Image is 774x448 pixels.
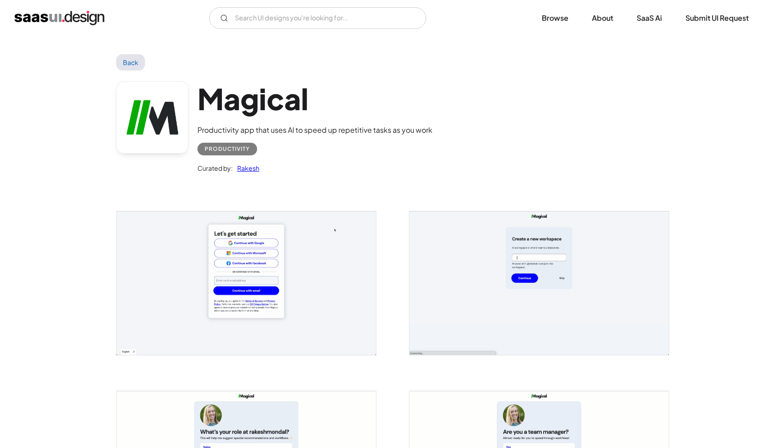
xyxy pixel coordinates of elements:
[675,8,760,28] a: Submit UI Request
[116,54,145,70] a: Back
[197,163,233,173] div: Curated by:
[209,7,426,29] input: Search UI designs you're looking for...
[14,11,104,25] a: home
[117,211,376,355] a: open lightbox
[409,211,669,355] a: open lightbox
[205,144,250,154] div: Productivity
[626,8,673,28] a: SaaS Ai
[209,7,426,29] form: Email Form
[233,163,259,173] a: Rakesh
[531,8,579,28] a: Browse
[197,125,432,135] div: Productivity app that uses AI to speed up repetitive tasks as you work
[117,211,376,355] img: 642a9c0cdcf107f477fc602b_Magical%20-%20Login.png
[197,81,432,116] h1: Magical
[409,211,669,355] img: 642a9c0c0145bb8a87289a53_Magical%20-%20Create%20New%20Workspace.png
[581,8,624,28] a: About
